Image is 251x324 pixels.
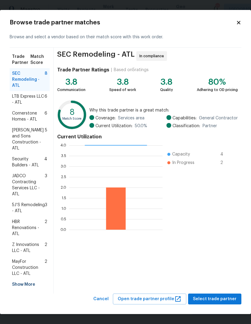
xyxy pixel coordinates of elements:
[61,207,66,210] text: 1.0
[57,51,135,61] span: SEC Remodeling - ATL
[57,67,109,73] h4: Trade Partner Ratings
[172,151,190,157] span: Capacity
[172,115,197,121] span: Capabilities:
[57,134,238,140] h4: Current Utilization
[220,151,230,157] span: 4
[70,108,75,116] text: 8
[61,186,66,189] text: 2.0
[12,127,45,151] span: [PERSON_NAME] and Sons Construction - ATL
[172,160,194,166] span: In Progress
[45,127,47,151] span: 5
[118,295,181,303] span: Open trade partner profile
[114,67,149,73] div: Based on 5 ratings
[61,165,66,168] text: 3.0
[12,219,45,237] span: HBR Renovations - ATL
[109,67,114,73] div: |
[57,79,85,85] div: 3.8
[89,107,238,113] span: Why this trade partner is a great match:
[57,87,85,93] div: Communication
[61,175,66,179] text: 2.5
[45,202,47,214] span: 3
[62,117,82,121] text: Match Score
[12,156,44,168] span: Security Builders - ATL
[45,259,47,277] span: 2
[61,217,66,221] text: 0.5
[199,115,238,121] span: General Contractor
[93,295,109,303] span: Cancel
[113,294,186,305] button: Open trade partner profile
[12,173,45,197] span: JADCO Contracting Services LLC - ATL
[60,228,66,231] text: 0.0
[12,259,45,277] span: MayFor Construction LLC - ATL
[44,156,47,168] span: 4
[10,27,241,48] div: Browse and select a vendor based on their match score with this work order.
[135,123,147,129] span: 50.0 %
[118,115,144,121] span: Services area
[45,219,47,237] span: 2
[188,294,241,305] button: Select trade partner
[61,154,66,158] text: 3.5
[45,71,47,89] span: 8
[197,79,238,85] div: 80%
[12,202,45,214] span: 5J’S Remodeling - ATL
[45,93,47,105] span: 6
[160,79,173,85] div: 3.8
[45,110,47,122] span: 6
[160,87,173,93] div: Quality
[197,87,238,93] div: Adhering to OD pricing
[10,279,50,290] div: Show More
[45,173,47,197] span: 3
[139,53,166,59] span: In compliance
[62,196,66,200] text: 1.5
[30,54,47,66] span: Match Score
[95,123,132,129] span: Current Utilization:
[203,123,217,129] span: Partner
[12,93,45,105] span: LTB Express LLC - ATL
[193,295,237,303] span: Select trade partner
[12,71,45,89] span: SEC Remodeling - ATL
[95,115,116,121] span: Coverage:
[220,160,230,166] span: 2
[109,79,136,85] div: 3.8
[91,294,111,305] button: Cancel
[12,242,45,254] span: Z Innovations LLC - ATL
[109,87,136,93] div: Speed of work
[45,242,47,254] span: 2
[12,54,30,66] span: Trade Partner
[172,123,200,129] span: Classification:
[10,20,236,26] h2: Browse trade partner matches
[60,143,66,147] text: 4.0
[12,110,45,122] span: Cornerstone Homes - ATL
